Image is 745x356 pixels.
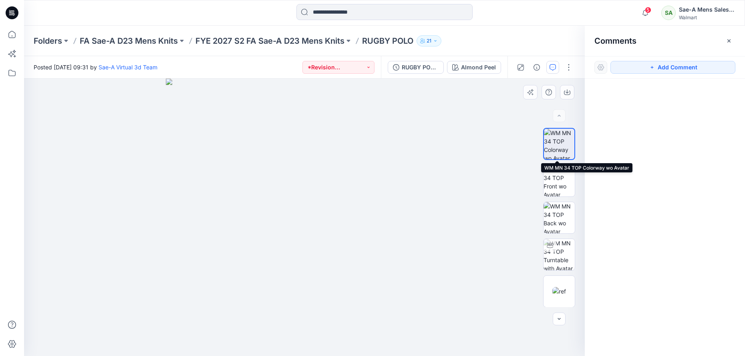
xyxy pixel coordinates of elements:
a: Sae-A Virtual 3d Team [99,64,157,71]
div: Sae-A Mens Sales Team [679,5,735,14]
p: RUGBY POLO [362,35,413,47]
a: Folders [34,35,62,47]
a: FA Sae-A D23 Mens Knits [80,35,178,47]
button: Almond Peel [447,61,501,74]
span: 5 [645,7,651,13]
button: 21 [417,35,441,47]
h2: Comments [594,36,636,46]
div: Walmart [679,14,735,20]
img: WM MN 34 TOP Turntable with Avatar [544,239,575,270]
span: Posted [DATE] 09:31 by [34,63,157,71]
a: FYE 2027 S2 FA Sae-A D23 Mens Knits [195,35,344,47]
div: RUGBY POLO_REV_UNBUTTONED [402,63,439,72]
button: RUGBY POLO_REV_UNBUTTONED [388,61,444,74]
div: SA [661,6,676,20]
img: WM MN 34 TOP Back wo Avatar [544,202,575,233]
p: 21 [427,36,431,45]
img: eyJhbGciOiJIUzI1NiIsImtpZCI6IjAiLCJzbHQiOiJzZXMiLCJ0eXAiOiJKV1QifQ.eyJkYXRhIjp7InR5cGUiOiJzdG9yYW... [166,79,443,356]
img: WM MN 34 TOP Front wo Avatar [544,165,575,196]
img: ref [552,287,566,295]
button: Details [530,61,543,74]
button: Add Comment [610,61,735,74]
div: Almond Peel [461,63,496,72]
img: WM MN 34 TOP Colorway wo Avatar [544,129,574,159]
